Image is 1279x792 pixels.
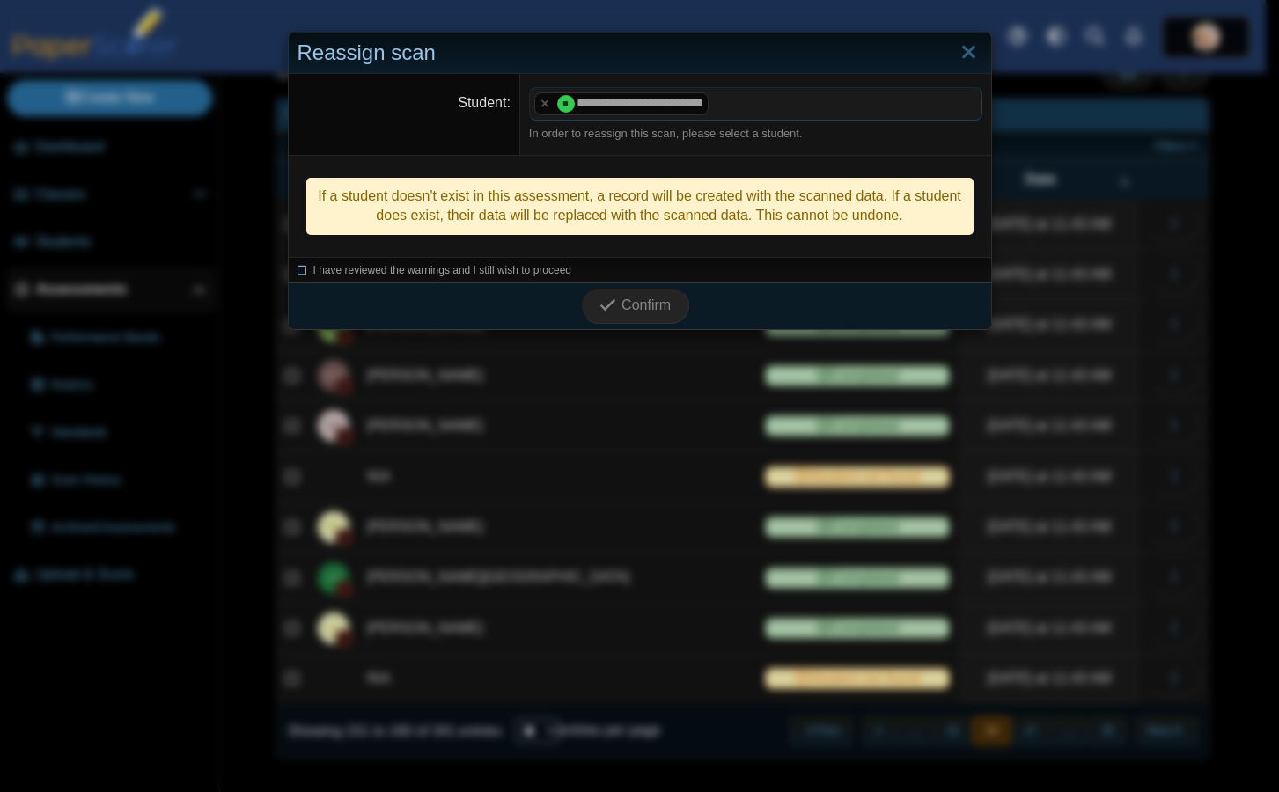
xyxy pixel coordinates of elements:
[313,264,572,276] span: I have reviewed the warnings and I still wish to proceed
[581,288,689,323] button: Confirm
[306,178,974,235] div: If a student doesn't exist in this assessment, a record will be created with the scanned data. If...
[955,38,982,68] a: Close
[458,95,511,110] label: Student
[560,99,571,107] span: Grant Krueger
[289,33,991,74] div: Reassign scan
[538,98,553,109] x: remove tag
[529,87,982,121] tags: ​
[529,126,982,142] div: In order to reassign this scan, please select a student.
[621,297,671,312] span: Confirm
